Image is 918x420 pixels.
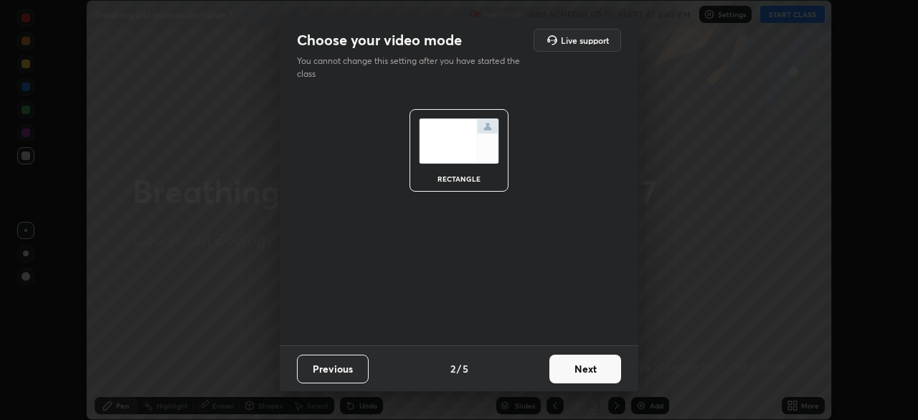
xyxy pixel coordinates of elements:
[297,31,462,50] h2: Choose your video mode
[297,355,369,383] button: Previous
[297,55,529,80] p: You cannot change this setting after you have started the class
[463,361,468,376] h4: 5
[561,36,609,45] h5: Live support
[430,175,488,182] div: rectangle
[419,118,499,164] img: normalScreenIcon.ae25ed63.svg
[457,361,461,376] h4: /
[450,361,455,376] h4: 2
[549,355,621,383] button: Next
